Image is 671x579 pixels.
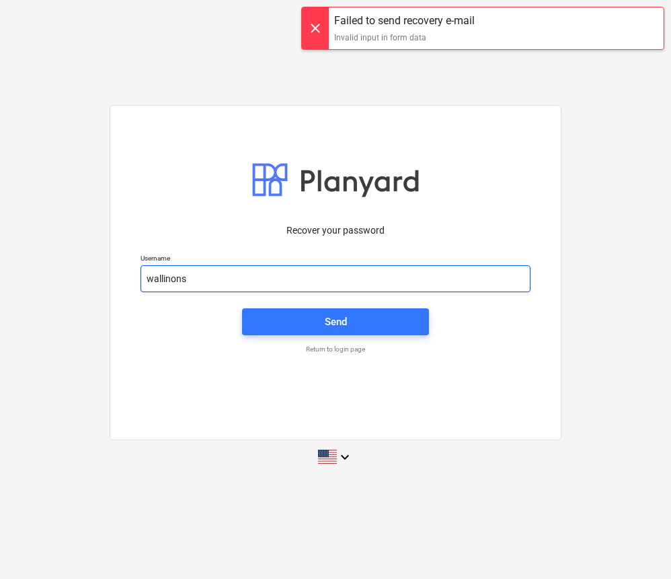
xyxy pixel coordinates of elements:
[334,32,475,44] div: Invalid input in form data
[141,265,530,292] input: Username
[337,449,353,465] i: keyboard_arrow_down
[325,313,347,331] div: Send
[141,224,530,238] p: Recover your password
[604,514,671,579] iframe: Chat Widget
[141,254,530,265] p: Username
[334,13,475,29] div: Failed to send recovery e-mail
[242,308,429,335] button: Send
[134,345,537,353] a: Return to login page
